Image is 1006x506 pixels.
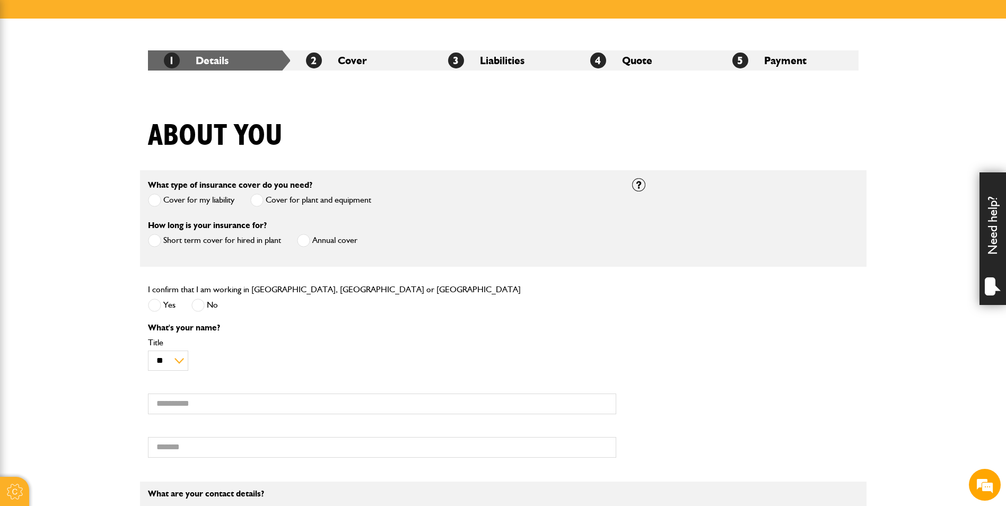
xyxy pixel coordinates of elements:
input: Enter your phone number [14,161,194,184]
em: Start Chat [144,327,193,341]
span: 5 [732,53,748,68]
span: 1 [164,53,180,68]
label: Short term cover for hired in plant [148,234,281,247]
span: 4 [590,53,606,68]
li: Payment [716,50,859,71]
label: What type of insurance cover do you need? [148,181,312,189]
label: Cover for my liability [148,194,234,207]
span: 2 [306,53,322,68]
img: d_20077148190_company_1631870298795_20077148190 [18,59,45,74]
label: I confirm that I am working in [GEOGRAPHIC_DATA], [GEOGRAPHIC_DATA] or [GEOGRAPHIC_DATA] [148,285,521,294]
input: Enter your last name [14,98,194,121]
div: Minimize live chat window [174,5,199,31]
label: No [191,299,218,312]
li: Quote [574,50,716,71]
li: Liabilities [432,50,574,71]
label: Cover for plant and equipment [250,194,371,207]
p: What's your name? [148,324,616,332]
span: 3 [448,53,464,68]
label: Annual cover [297,234,357,247]
label: Title [148,338,616,347]
textarea: Type your message and hit 'Enter' [14,192,194,318]
p: What are your contact details? [148,490,616,498]
div: Need help? [979,172,1006,305]
h1: About you [148,118,283,154]
input: Enter your email address [14,129,194,153]
li: Details [148,50,290,71]
label: Yes [148,299,176,312]
li: Cover [290,50,432,71]
div: Chat with us now [55,59,178,73]
label: How long is your insurance for? [148,221,267,230]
